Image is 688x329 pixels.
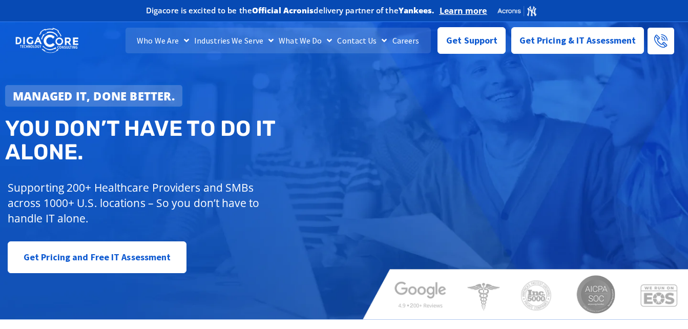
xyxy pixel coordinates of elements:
a: Learn more [440,6,487,16]
a: Get Pricing & IT Assessment [511,27,644,54]
a: Careers [390,28,422,53]
nav: Menu [126,28,431,53]
a: Get Pricing and Free IT Assessment [8,241,186,273]
strong: Managed IT, done better. [13,88,175,104]
b: Official Acronis [252,5,314,15]
h2: You don’t have to do IT alone. [5,117,351,164]
img: Acronis [497,5,537,17]
span: Get Pricing & IT Assessment [519,30,636,51]
a: What We Do [276,28,335,53]
a: Get Support [437,27,506,54]
p: Supporting 200+ Healthcare Providers and SMBs across 1000+ U.S. locations – So you don’t have to ... [8,180,289,226]
h2: Digacore is excited to be the delivery partner of the [146,7,434,14]
img: DigaCore Technology Consulting [15,27,78,54]
span: Get Support [446,30,497,51]
a: Who We Are [134,28,192,53]
b: Yankees. [399,5,434,15]
span: Get Pricing and Free IT Assessment [24,247,171,268]
a: Contact Us [335,28,389,53]
a: Managed IT, done better. [5,85,182,107]
a: Industries We Serve [192,28,276,53]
